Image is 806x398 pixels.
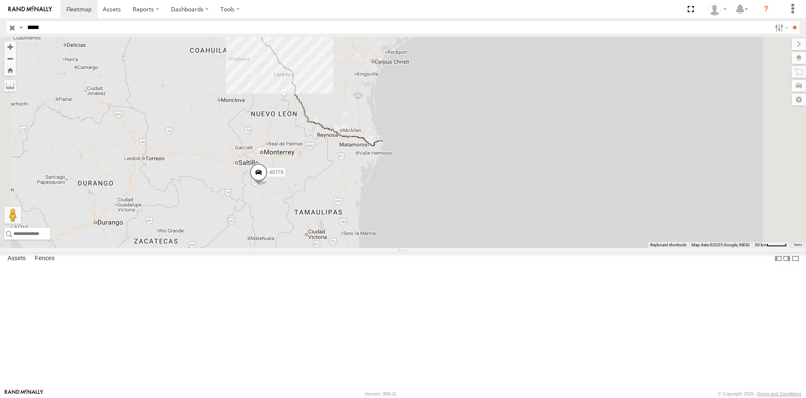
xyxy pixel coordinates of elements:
[270,169,283,175] span: 40779
[793,243,802,247] a: Terms (opens in new tab)
[4,53,16,64] button: Zoom out
[4,207,21,224] button: Drag Pegman onto the map to open Street View
[791,252,800,264] label: Hide Summary Table
[691,242,750,247] span: Map data ©2025 Google, INEGI
[759,3,773,16] i: ?
[3,253,30,264] label: Assets
[774,252,782,264] label: Dock Summary Table to the Left
[5,390,43,398] a: Visit our Website
[18,21,24,34] label: Search Query
[650,242,686,248] button: Keyboard shortcuts
[4,41,16,53] button: Zoom in
[782,252,791,264] label: Dock Summary Table to the Right
[792,94,806,105] label: Map Settings
[4,80,16,92] label: Measure
[757,391,801,396] a: Terms and Conditions
[705,3,730,16] div: Juan Lopez
[365,391,397,396] div: Version: 308.01
[755,242,767,247] span: 50 km
[718,391,801,396] div: © Copyright 2025 -
[4,64,16,76] button: Zoom Home
[752,242,789,248] button: Map Scale: 50 km per 44 pixels
[31,253,59,264] label: Fences
[772,21,790,34] label: Search Filter Options
[8,6,52,12] img: rand-logo.svg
